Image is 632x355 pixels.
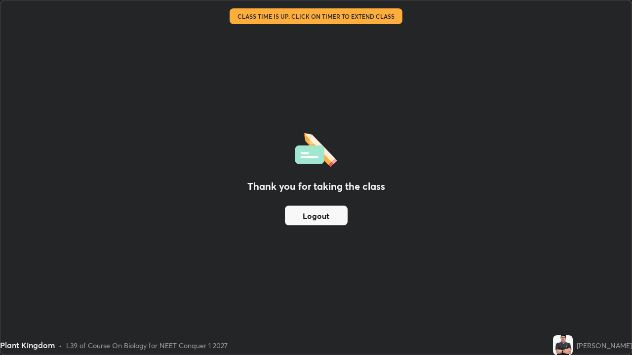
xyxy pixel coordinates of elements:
[66,340,228,351] div: L39 of Course On Biology for NEET Conquer 1 2027
[247,179,385,194] h2: Thank you for taking the class
[295,130,337,167] img: offlineFeedback.1438e8b3.svg
[285,206,348,225] button: Logout
[553,335,573,355] img: 364720b0a7814bb496f4b8cab5382653.jpg
[577,340,632,351] div: [PERSON_NAME]
[59,340,62,351] div: •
